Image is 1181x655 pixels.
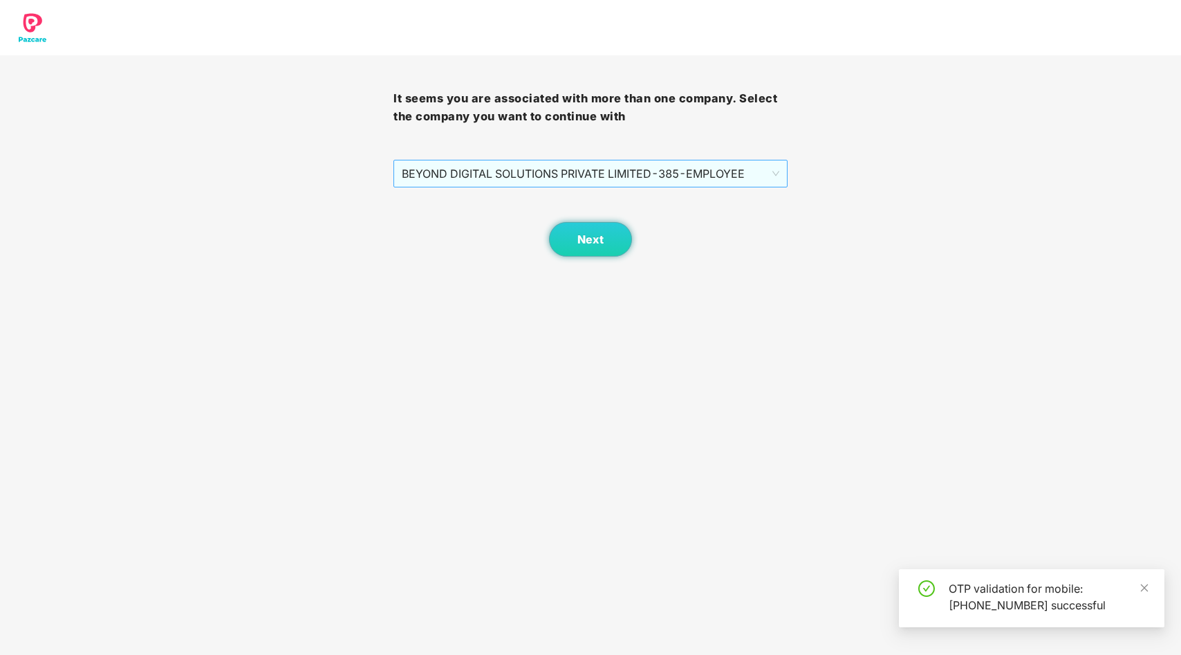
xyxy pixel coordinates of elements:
[949,580,1148,614] div: OTP validation for mobile: [PHONE_NUMBER] successful
[402,160,779,187] span: BEYOND DIGITAL SOLUTIONS PRIVATE LIMITED - 385 - EMPLOYEE
[549,222,632,257] button: Next
[918,580,935,597] span: check-circle
[393,90,787,125] h3: It seems you are associated with more than one company. Select the company you want to continue with
[1140,583,1149,593] span: close
[577,233,604,246] span: Next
